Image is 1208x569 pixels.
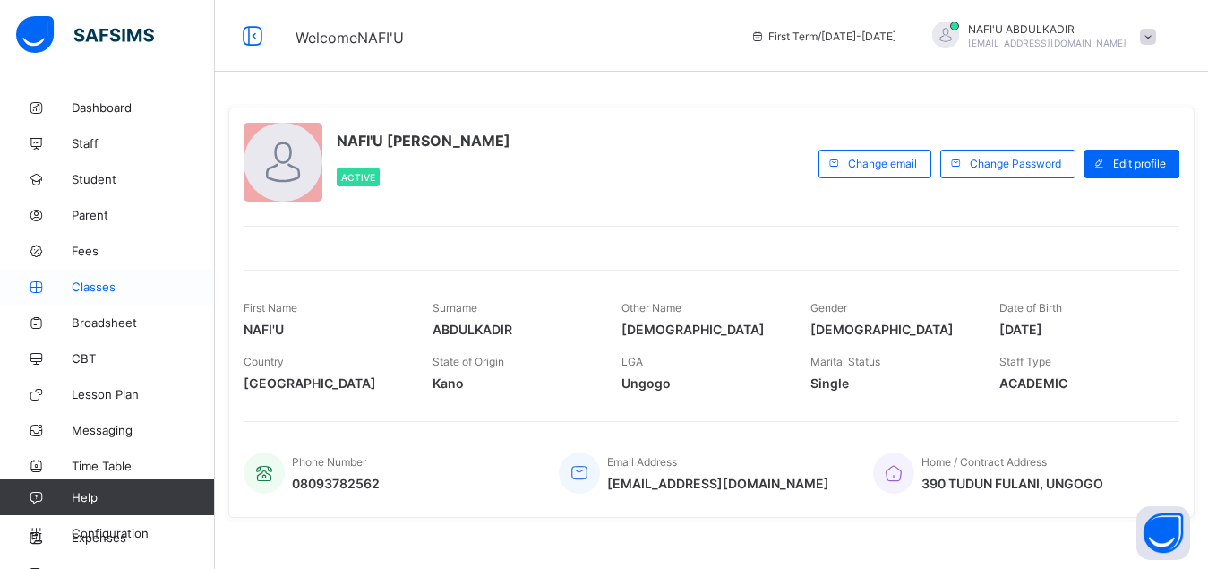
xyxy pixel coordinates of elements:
[914,22,1165,51] div: NAFI'UABDULKADIR
[72,526,214,540] span: Configuration
[72,172,215,186] span: Student
[433,301,477,315] span: Surname
[72,244,215,258] span: Fees
[433,375,595,391] span: Kano
[999,322,1161,337] span: [DATE]
[341,172,375,183] span: Active
[621,355,643,368] span: LGA
[810,322,972,337] span: [DEMOGRAPHIC_DATA]
[433,355,504,368] span: State of Origin
[848,157,917,170] span: Change email
[968,22,1127,36] span: NAFI'U ABDULKADIR
[433,322,595,337] span: ABDULKADIR
[337,132,510,150] span: NAFI'U [PERSON_NAME]
[810,355,880,368] span: Marital Status
[292,455,366,469] span: Phone Number
[968,38,1127,48] span: [EMAIL_ADDRESS][DOMAIN_NAME]
[244,375,406,391] span: [GEOGRAPHIC_DATA]
[244,322,406,337] span: NAFI'U
[921,476,1103,491] span: 390 TUDUN FULANI, UNGOGO
[16,16,154,54] img: safsims
[72,423,215,437] span: Messaging
[72,136,215,151] span: Staff
[72,490,214,504] span: Help
[621,322,784,337] span: [DEMOGRAPHIC_DATA]
[999,355,1051,368] span: Staff Type
[72,100,215,115] span: Dashboard
[621,375,784,391] span: Ungogo
[999,375,1161,391] span: ACADEMIC
[296,29,404,47] span: Welcome NAFI'U
[750,30,896,43] span: session/term information
[72,459,215,473] span: Time Table
[921,455,1047,469] span: Home / Contract Address
[72,351,215,366] span: CBT
[72,387,215,401] span: Lesson Plan
[72,315,215,330] span: Broadsheet
[621,301,681,315] span: Other Name
[292,476,380,491] span: 08093782562
[72,280,215,294] span: Classes
[1113,157,1166,170] span: Edit profile
[607,476,829,491] span: [EMAIL_ADDRESS][DOMAIN_NAME]
[970,157,1061,170] span: Change Password
[810,375,972,391] span: Single
[244,355,284,368] span: Country
[72,208,215,222] span: Parent
[999,301,1062,315] span: Date of Birth
[244,301,297,315] span: First Name
[1136,506,1190,560] button: Open asap
[607,455,677,469] span: Email Address
[810,301,847,315] span: Gender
